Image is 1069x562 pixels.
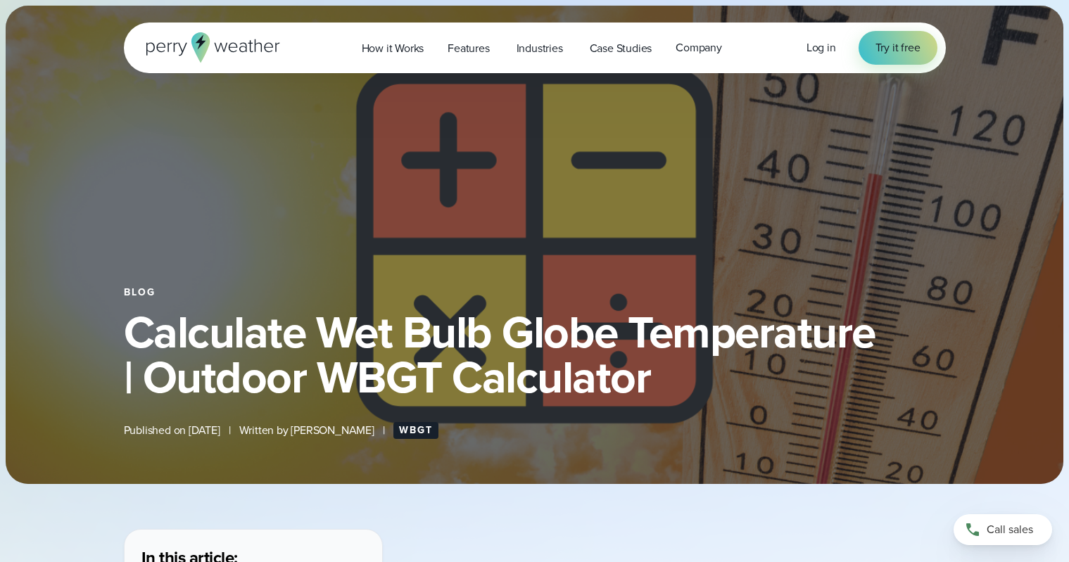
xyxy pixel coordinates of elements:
[517,40,563,57] span: Industries
[383,422,385,439] span: |
[229,422,231,439] span: |
[362,40,424,57] span: How it Works
[578,34,664,63] a: Case Studies
[124,287,946,298] div: Blog
[875,39,921,56] span: Try it free
[239,422,374,439] span: Written by [PERSON_NAME]
[124,422,220,439] span: Published on [DATE]
[590,40,652,57] span: Case Studies
[124,309,946,400] h1: Calculate Wet Bulb Globe Temperature | Outdoor WBGT Calculator
[676,39,722,56] span: Company
[448,40,489,57] span: Features
[807,39,836,56] a: Log in
[954,514,1052,545] a: Call sales
[350,34,436,63] a: How it Works
[393,422,438,439] a: WBGT
[859,31,937,65] a: Try it free
[987,521,1033,538] span: Call sales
